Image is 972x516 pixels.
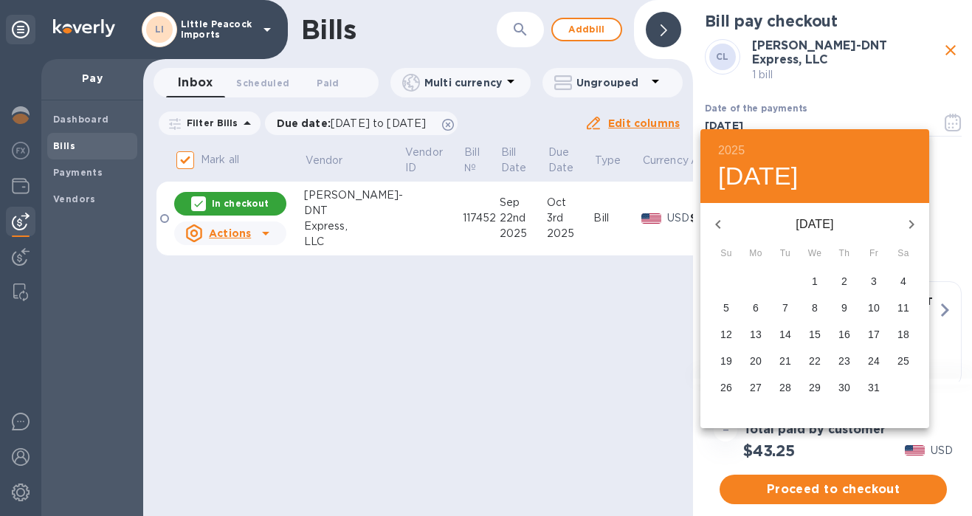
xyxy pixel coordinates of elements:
p: 16 [838,327,850,342]
p: 26 [720,380,732,395]
button: 4 [890,269,917,295]
button: 13 [742,322,769,348]
button: 7 [772,295,799,322]
button: 15 [802,322,828,348]
span: Mo [742,247,769,261]
p: 29 [809,380,821,395]
p: 14 [779,327,791,342]
button: 18 [890,322,917,348]
p: 25 [897,354,909,368]
button: 5 [713,295,740,322]
p: 28 [779,380,791,395]
p: 19 [720,354,732,368]
p: 2 [841,274,847,289]
button: 10 [861,295,887,322]
button: 24 [861,348,887,375]
button: 26 [713,375,740,402]
p: 27 [750,380,762,395]
button: 14 [772,322,799,348]
span: Fr [861,247,887,261]
span: We [802,247,828,261]
p: 10 [868,300,880,315]
p: 6 [753,300,759,315]
button: 11 [890,295,917,322]
span: Th [831,247,858,261]
button: 31 [861,375,887,402]
span: Tu [772,247,799,261]
button: 20 [742,348,769,375]
button: 29 [802,375,828,402]
p: 5 [723,300,729,315]
p: 3 [871,274,877,289]
p: 20 [750,354,762,368]
button: 1 [802,269,828,295]
p: 11 [897,300,909,315]
p: 1 [812,274,818,289]
p: 21 [779,354,791,368]
p: 7 [782,300,788,315]
button: 9 [831,295,858,322]
p: 15 [809,327,821,342]
button: 17 [861,322,887,348]
p: 22 [809,354,821,368]
button: 22 [802,348,828,375]
p: 4 [900,274,906,289]
button: 2 [831,269,858,295]
p: 18 [897,327,909,342]
button: 8 [802,295,828,322]
p: 9 [841,300,847,315]
button: 12 [713,322,740,348]
button: 6 [742,295,769,322]
button: 28 [772,375,799,402]
p: 12 [720,327,732,342]
p: 24 [868,354,880,368]
button: [DATE] [718,161,799,192]
button: 25 [890,348,917,375]
p: 13 [750,327,762,342]
p: 8 [812,300,818,315]
span: Su [713,247,740,261]
span: Sa [890,247,917,261]
p: 17 [868,327,880,342]
p: 30 [838,380,850,395]
button: 30 [831,375,858,402]
p: [DATE] [736,216,894,233]
button: 3 [861,269,887,295]
button: 19 [713,348,740,375]
button: 21 [772,348,799,375]
p: 23 [838,354,850,368]
p: 31 [868,380,880,395]
button: 23 [831,348,858,375]
button: 2025 [718,140,745,161]
button: 16 [831,322,858,348]
button: 27 [742,375,769,402]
